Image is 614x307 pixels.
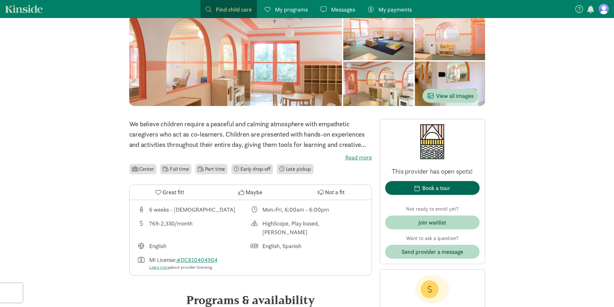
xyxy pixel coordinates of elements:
[129,119,372,150] p: We believe children require a peaceful and calming atmosphere with empathetic caregivers who act ...
[160,164,191,174] li: Full time
[420,124,444,159] img: Provider logo
[325,188,345,197] span: Not a fit
[250,242,364,250] div: Languages spoken
[162,188,184,197] span: Great fit!
[385,235,480,242] p: Want to ask a question?
[210,185,291,200] button: Maybe
[275,5,308,14] span: My programs
[137,255,251,271] div: License number
[262,205,329,214] div: Mon-Fri, 6:00am - 6:00pm
[129,154,372,161] label: Read more
[149,242,166,250] div: English
[130,185,210,200] button: Great fit!
[418,218,446,227] div: Join waitlist
[137,242,251,250] div: Languages taught
[137,205,251,214] div: Age range for children that this provider cares for
[149,264,170,270] a: Learn more
[195,164,228,174] li: Part time
[262,219,364,236] div: HighScope, Play based, [PERSON_NAME]
[177,256,218,264] a: #DC810404904
[149,205,235,214] div: 6 weeks - [DEMOGRAPHIC_DATA]
[137,219,251,236] div: Average tuition for this program
[149,255,220,271] div: MI License:
[422,184,450,192] div: Book a tour
[378,5,412,14] span: My payments
[385,205,480,213] p: Not ready to enroll yet?
[385,167,480,176] p: This provider has open spots!
[231,164,273,174] li: Early drop-off
[149,264,220,271] div: about provider licensing.
[277,164,314,174] li: Late pickup
[5,5,43,13] a: Kinside
[129,164,157,174] li: Center
[250,219,364,236] div: This provider's education philosophy
[428,91,473,100] span: View all images
[385,181,480,195] button: Book a tour
[250,205,364,214] div: Class schedule
[262,242,301,250] div: English, Spanish
[149,219,192,236] div: 769-2,330/month
[423,89,479,103] button: View all images
[246,188,262,197] span: Maybe
[402,247,463,256] span: Send provider a message
[331,5,355,14] span: Messages
[385,245,480,259] button: Send provider a message
[385,216,480,229] button: Join waitlist
[216,5,252,14] span: Find child care
[291,185,371,200] button: Not a fit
